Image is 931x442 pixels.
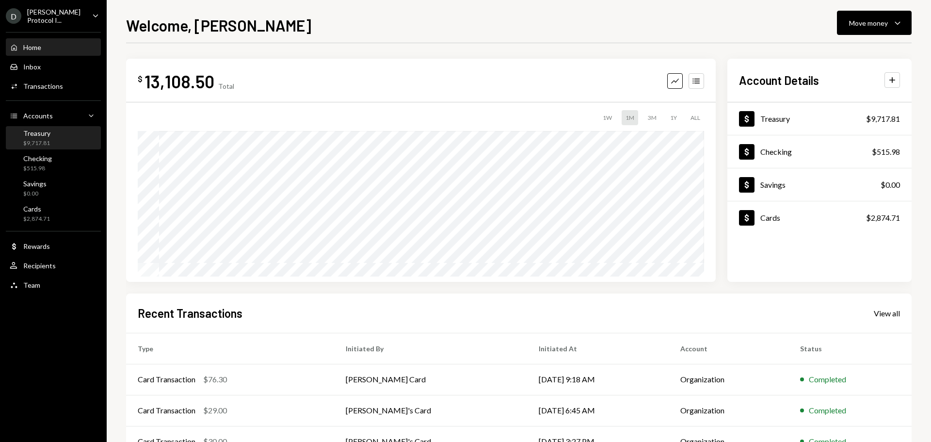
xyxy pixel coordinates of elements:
[6,38,101,56] a: Home
[760,147,792,156] div: Checking
[23,63,41,71] div: Inbox
[218,82,234,90] div: Total
[23,281,40,289] div: Team
[6,202,101,225] a: Cards$2,874.71
[669,395,788,426] td: Organization
[809,374,846,385] div: Completed
[23,215,50,223] div: $2,874.71
[760,213,780,222] div: Cards
[666,110,681,125] div: 1Y
[760,114,790,123] div: Treasury
[527,364,669,395] td: [DATE] 9:18 AM
[126,333,334,364] th: Type
[23,129,50,137] div: Treasury
[727,201,912,234] a: Cards$2,874.71
[739,72,819,88] h2: Account Details
[138,305,242,321] h2: Recent Transactions
[23,139,50,147] div: $9,717.81
[6,58,101,75] a: Inbox
[6,257,101,274] a: Recipients
[23,164,52,173] div: $515.98
[334,364,527,395] td: [PERSON_NAME] Card
[138,374,195,385] div: Card Transaction
[599,110,616,125] div: 1W
[788,333,912,364] th: Status
[6,151,101,175] a: Checking$515.98
[138,405,195,416] div: Card Transaction
[727,102,912,135] a: Treasury$9,717.81
[866,212,900,224] div: $2,874.71
[6,276,101,294] a: Team
[874,309,900,318] div: View all
[760,180,786,189] div: Savings
[727,168,912,201] a: Savings$0.00
[809,405,846,416] div: Completed
[334,395,527,426] td: [PERSON_NAME]'s Card
[669,333,788,364] th: Account
[23,112,53,120] div: Accounts
[23,242,50,250] div: Rewards
[872,146,900,158] div: $515.98
[23,205,50,213] div: Cards
[527,395,669,426] td: [DATE] 6:45 AM
[6,77,101,95] a: Transactions
[727,135,912,168] a: Checking$515.98
[6,8,21,24] div: D
[6,177,101,200] a: Savings$0.00
[334,333,527,364] th: Initiated By
[881,179,900,191] div: $0.00
[6,237,101,255] a: Rewards
[644,110,660,125] div: 3M
[144,70,214,92] div: 13,108.50
[23,82,63,90] div: Transactions
[866,113,900,125] div: $9,717.81
[138,74,143,84] div: $
[126,16,311,35] h1: Welcome, [PERSON_NAME]
[874,308,900,318] a: View all
[527,333,669,364] th: Initiated At
[622,110,638,125] div: 1M
[203,374,227,385] div: $76.30
[23,262,56,270] div: Recipients
[23,154,52,163] div: Checking
[23,43,41,51] div: Home
[837,11,912,35] button: Move money
[6,126,101,149] a: Treasury$9,717.81
[687,110,704,125] div: ALL
[669,364,788,395] td: Organization
[23,180,47,188] div: Savings
[23,190,47,198] div: $0.00
[849,18,888,28] div: Move money
[27,8,84,24] div: [PERSON_NAME] Protocol I...
[203,405,227,416] div: $29.00
[6,107,101,124] a: Accounts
